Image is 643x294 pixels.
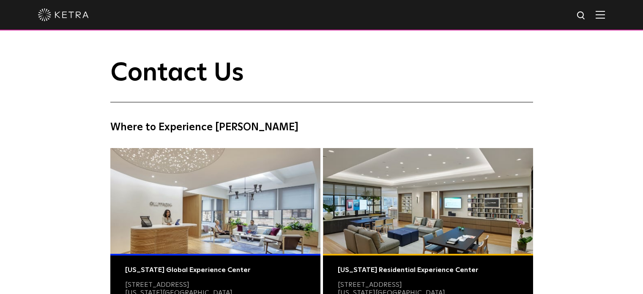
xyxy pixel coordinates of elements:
img: Residential Photo@2x [323,148,533,254]
img: Hamburger%20Nav.svg [596,11,605,19]
img: Commercial Photo@2x [110,148,320,254]
img: search icon [576,11,587,21]
div: [US_STATE] Residential Experience Center [338,266,518,274]
h1: Contact Us [110,59,533,102]
h4: Where to Experience [PERSON_NAME] [110,119,533,135]
a: [STREET_ADDRESS] [125,281,189,288]
div: [US_STATE] Global Experience Center [125,266,306,274]
a: [STREET_ADDRESS] [338,281,402,288]
img: ketra-logo-2019-white [38,8,89,21]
